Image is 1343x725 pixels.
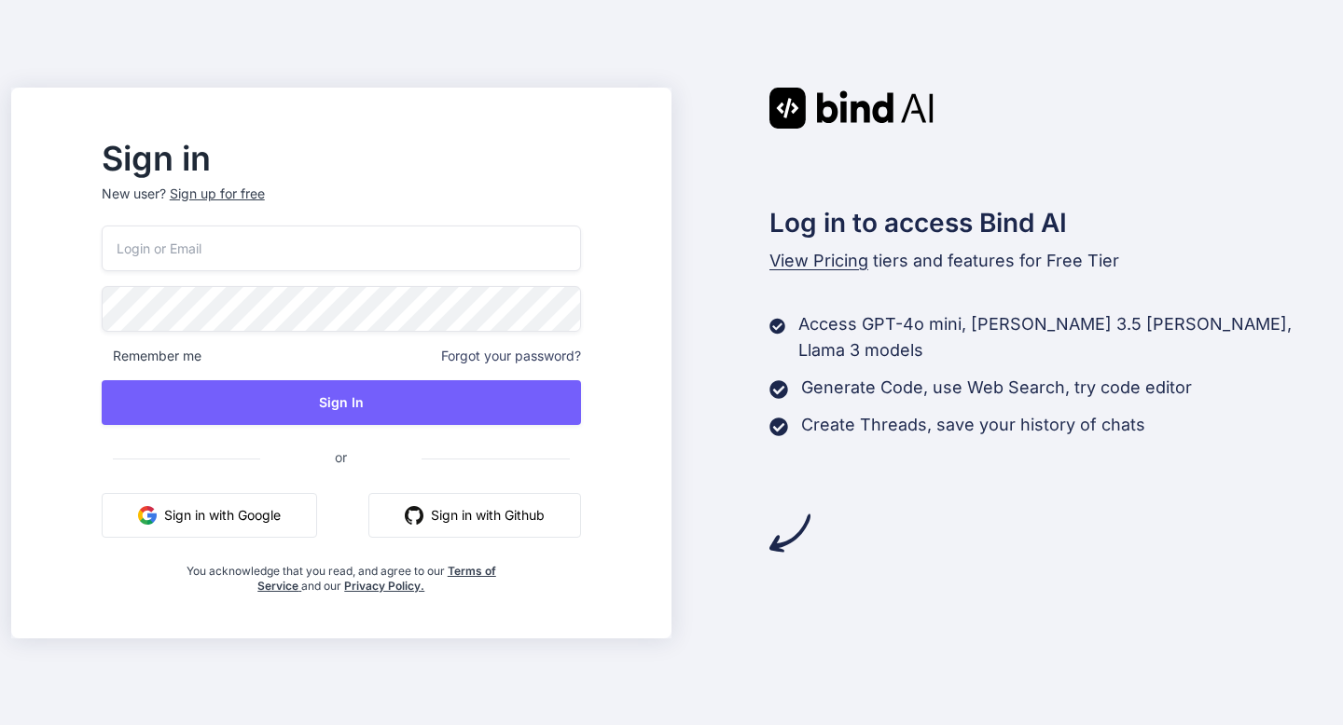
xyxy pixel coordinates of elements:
[138,506,157,525] img: google
[798,311,1332,363] p: Access GPT-4o mini, [PERSON_NAME] 3.5 [PERSON_NAME], Llama 3 models
[801,412,1145,438] p: Create Threads, save your history of chats
[181,553,501,594] div: You acknowledge that you read, and agree to our and our
[769,251,868,270] span: View Pricing
[102,226,581,271] input: Login or Email
[260,434,422,480] span: or
[102,185,581,226] p: New user?
[170,185,265,203] div: Sign up for free
[769,513,810,554] img: arrow
[801,375,1192,401] p: Generate Code, use Web Search, try code editor
[102,493,317,538] button: Sign in with Google
[344,579,424,593] a: Privacy Policy.
[769,248,1333,274] p: tiers and features for Free Tier
[257,564,496,593] a: Terms of Service
[769,203,1333,242] h2: Log in to access Bind AI
[368,493,581,538] button: Sign in with Github
[405,506,423,525] img: github
[441,347,581,365] span: Forgot your password?
[102,380,581,425] button: Sign In
[102,144,581,173] h2: Sign in
[102,347,201,365] span: Remember me
[769,88,934,129] img: Bind AI logo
